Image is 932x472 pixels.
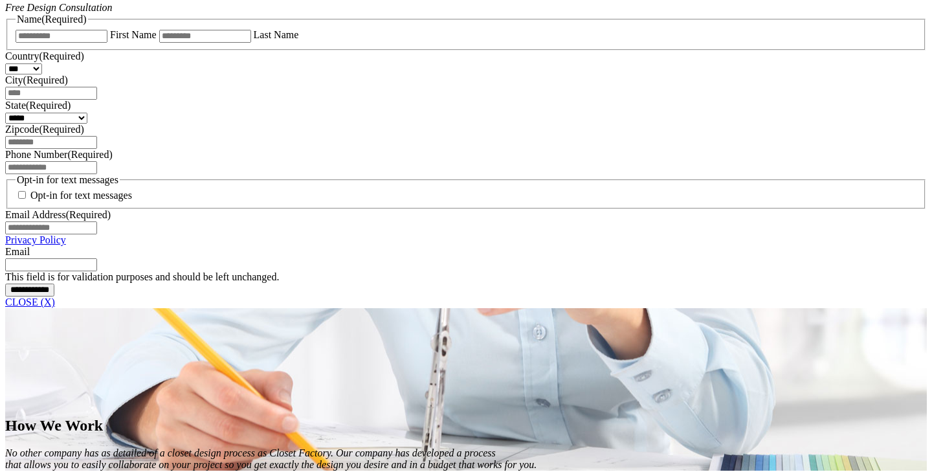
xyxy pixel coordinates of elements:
label: Phone Number [5,149,113,160]
a: CLOSE (X) [5,297,55,308]
span: (Required) [26,100,71,111]
label: Country [5,51,84,62]
div: This field is for validation purposes and should be left unchanged. [5,271,927,283]
span: (Required) [23,74,68,85]
label: First Name [110,29,157,40]
label: State [5,100,71,111]
label: City [5,74,68,85]
a: Privacy Policy [5,234,66,245]
em: Free Design Consultation [5,2,113,13]
label: Email Address [5,209,111,220]
legend: Opt-in for text messages [16,174,120,186]
label: Opt-in for text messages [30,190,132,201]
label: Email [5,246,30,257]
span: (Required) [66,209,111,220]
span: (Required) [39,124,83,135]
h1: How We Work [5,417,927,434]
label: Last Name [254,29,299,40]
span: (Required) [67,149,112,160]
em: No other company has as detailed of a closet design process as Closet Factory. Our company has de... [5,447,537,470]
label: Zipcode [5,124,84,135]
span: (Required) [41,14,86,25]
legend: Name [16,14,88,25]
span: (Required) [39,51,83,62]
